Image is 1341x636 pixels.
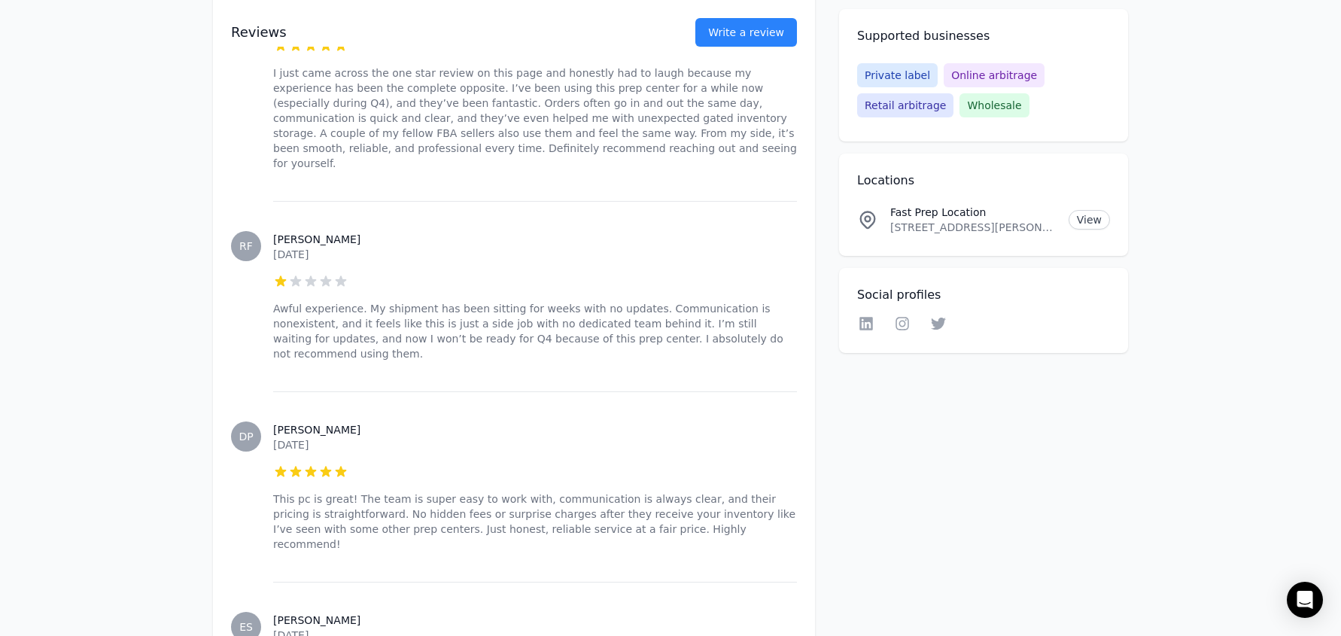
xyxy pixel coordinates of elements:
span: Private label [857,63,938,87]
span: Retail arbitrage [857,93,953,117]
a: View [1069,210,1110,230]
h2: Locations [857,172,1110,190]
h3: [PERSON_NAME] [273,422,797,437]
time: [DATE] [273,439,309,451]
time: [DATE] [273,248,309,260]
p: [STREET_ADDRESS][PERSON_NAME] [890,220,1057,235]
p: This pc is great! The team is super easy to work with, communication is always clear, and their p... [273,491,797,552]
div: Open Intercom Messenger [1287,582,1323,618]
h3: [PERSON_NAME] [273,232,797,247]
p: I just came across the one star review on this page and honestly had to laugh because my experien... [273,65,797,171]
span: ES [239,622,253,632]
span: Wholesale [959,93,1029,117]
span: RF [239,241,253,251]
h2: Supported businesses [857,27,1110,45]
h3: [PERSON_NAME] [273,613,797,628]
h2: Reviews [231,22,647,43]
p: Awful experience. My shipment has been sitting for weeks with no updates. Communication is nonexi... [273,301,797,361]
h2: Social profiles [857,286,1110,304]
span: DP [239,431,253,442]
button: Write a review [695,18,797,47]
p: Fast Prep Location [890,205,1057,220]
span: Online arbitrage [944,63,1045,87]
